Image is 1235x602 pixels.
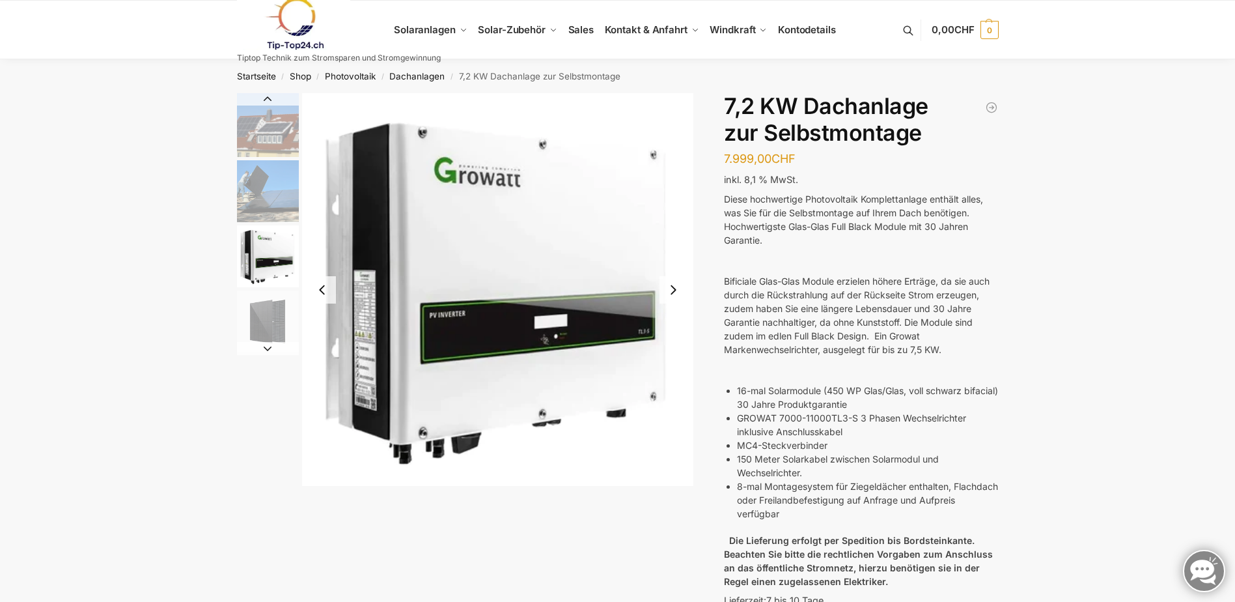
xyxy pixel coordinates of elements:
li: 3 / 7 [302,93,694,486]
h1: 7,2 KW Dachanlage zur Selbstmontage [724,93,998,147]
button: Previous slide [309,276,336,304]
button: Next slide [659,276,687,304]
a: Dachanlagen [389,71,445,81]
li: MC4-Steckverbinder [737,438,998,452]
span: Windkraft [710,23,755,36]
img: Photovoltaik [237,160,299,222]
li: 5 / 7 [234,354,299,419]
span: / [276,72,290,82]
li: 1 / 7 [234,93,299,158]
a: Solar-Zubehör [473,1,562,59]
span: Solar-Zubehör [478,23,546,36]
div: Bificiale Glas-Glas Module erzielen höhere Erträge, da sie auch durch die Rückstrahlung auf der R... [724,274,998,356]
li: 3 / 7 [234,223,299,289]
span: Solaranlagen [394,23,456,36]
span: / [376,72,389,82]
strong: Die Lieferung erfolgt per Spedition bis Bordsteinkante. [729,535,975,546]
span: 0 [980,21,999,39]
button: Next slide [237,342,299,355]
div: Diese hochwertige Photovoltaik Komplettanlage enthält alles, was Sie für die Selbstmontage auf Ih... [724,192,998,220]
bdi: 7.999,00 [724,152,796,165]
a: Photovoltaik [325,71,376,81]
span: CHF [954,23,975,36]
a: Kontodetails [773,1,841,59]
a: Dachmontage-Set für 2 Solarmodule [985,101,998,114]
li: GROWAT 7000-11000TL3-S 3 Phasen Wechselrichter inklusive Anschlusskabel [737,411,998,438]
li: 8-mal Montagesystem für Ziegeldächer enthalten, Flachdach oder Freilandbefestigung auf Anfrage un... [737,480,998,521]
a: Windkraft [704,1,773,59]
span: Kontodetails [778,23,836,36]
img: Growatt Wechselrichter [237,225,299,287]
a: Kontakt & Anfahrt [599,1,704,59]
span: Sales [568,23,594,36]
p: Tiptop Technik zum Stromsparen und Stromgewinnung [237,54,441,62]
img: Solar Dachanlage 6,5 KW [237,93,299,157]
li: 2 / 7 [234,158,299,223]
li: 16-mal Solarmodule (450 WP Glas/Glas, voll schwarz bifacial) 30 Jahre Produktgarantie [737,384,998,411]
span: / [445,72,458,82]
img: Maysun [237,291,299,352]
a: Startseite [237,71,276,81]
span: Kontakt & Anfahrt [605,23,687,36]
span: / [311,72,325,82]
li: 150 Meter Solarkabel zwischen Solarmodul und Wechselrichter. [737,452,998,480]
span: inkl. 8,1 % MwSt. [724,174,798,185]
nav: Breadcrumb [214,59,1021,93]
span: CHF [771,152,796,165]
li: 4 / 7 [234,289,299,354]
a: 0,00CHF 0 [932,10,998,50]
div: Hochwertigste Glas-Glas Full Black Module mit 30 Jahren Garantie. [724,220,998,247]
img: Growatt Wechselrichter [302,93,694,486]
strong: Beachten Sie bitte die rechtlichen Vorgaben zum Anschluss an das öffentliche Stromnetz, hierzu be... [724,549,993,587]
a: Shop [290,71,311,81]
a: Sales [562,1,599,59]
button: Previous slide [237,93,299,106]
span: 0,00 [932,23,974,36]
